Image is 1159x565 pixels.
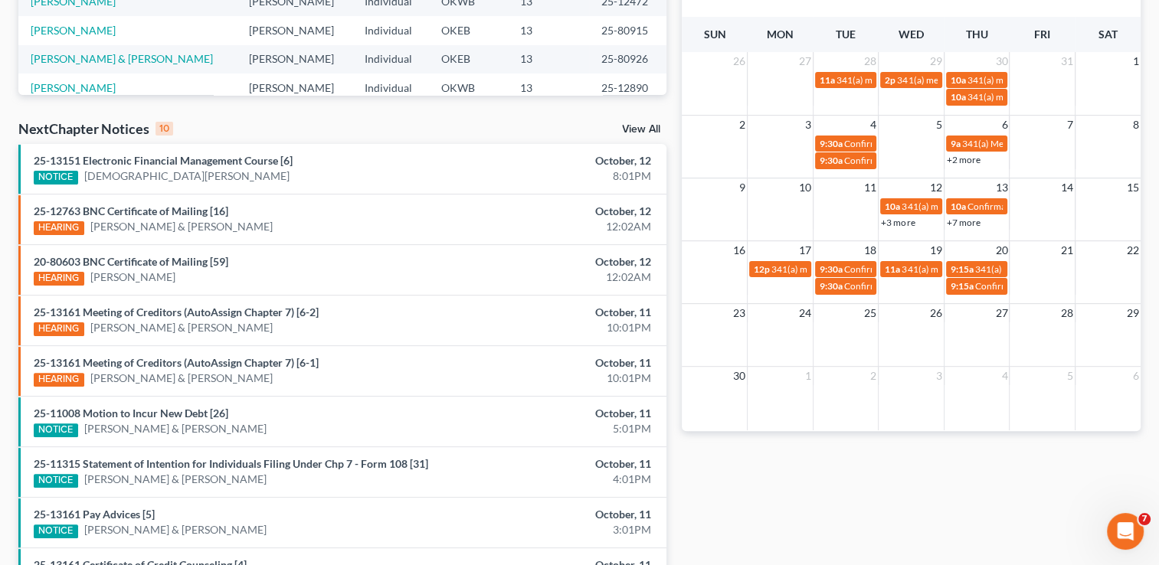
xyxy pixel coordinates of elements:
div: 10:01PM [456,371,651,386]
div: NOTICE [34,171,78,185]
span: 7 [1138,513,1151,525]
span: 9:30a [820,155,843,166]
span: Confirmation hearing for [PERSON_NAME] [967,201,1141,212]
td: OKWB [429,73,509,102]
td: 25-12890 [589,73,666,102]
span: 2 [738,116,747,134]
span: 1 [1131,52,1141,70]
td: [PERSON_NAME] [237,45,352,73]
a: [PERSON_NAME] & [PERSON_NAME] [90,219,273,234]
span: Sat [1098,28,1118,41]
span: 3 [935,367,944,385]
td: [PERSON_NAME] [237,73,352,102]
div: 12:02AM [456,219,651,234]
a: [PERSON_NAME] & [PERSON_NAME] [84,421,267,436]
div: HEARING [34,322,84,336]
td: [PERSON_NAME] [237,16,352,44]
a: 20-80603 BNC Certificate of Mailing [59] [34,255,228,268]
span: 26 [732,52,747,70]
span: 10a [951,201,966,212]
span: 9:30a [820,280,843,292]
span: 341(a) meeting for [PERSON_NAME] [897,74,1045,86]
a: 25-11008 Motion to Incur New Debt [26] [34,407,228,420]
span: 9a [951,138,961,149]
div: 12:02AM [456,269,651,285]
a: +3 more [881,217,915,228]
span: Confirmation hearing for [PERSON_NAME] [975,280,1149,292]
span: 341(a) meeting for [PERSON_NAME] & [PERSON_NAME] [902,263,1131,275]
span: 30 [732,367,747,385]
div: NOTICE [34,524,78,538]
td: OKEB [429,16,509,44]
span: 12 [928,178,944,197]
iframe: Intercom live chat [1107,513,1144,550]
span: 15 [1125,178,1141,197]
a: [PERSON_NAME] & [PERSON_NAME] [90,371,273,386]
a: +2 more [947,154,981,165]
a: 25-13161 Meeting of Creditors (AutoAssign Chapter 7) [6-1] [34,356,319,369]
span: 341(a) meeting for [PERSON_NAME] [967,91,1115,103]
span: 18 [863,241,878,260]
span: 341(a) meeting for [PERSON_NAME] [975,263,1123,275]
span: 25 [863,304,878,322]
span: 21 [1059,241,1075,260]
span: 16 [732,241,747,260]
a: [PERSON_NAME] [90,269,175,285]
span: 14 [1059,178,1075,197]
span: 27 [994,304,1009,322]
span: Mon [767,28,794,41]
span: 5 [1066,367,1075,385]
a: [PERSON_NAME] & [PERSON_NAME] [84,522,267,537]
span: Confirmation hearing for [PERSON_NAME] & [PERSON_NAME] [844,263,1099,275]
span: 7 [1066,116,1075,134]
span: 9:30a [820,138,843,149]
div: October, 12 [456,254,651,269]
span: 6 [1131,367,1141,385]
span: 19 [928,241,944,260]
span: 10a [951,91,966,103]
td: Individual [352,73,428,102]
span: 2p [885,74,895,86]
span: 4 [1000,367,1009,385]
span: 10 [797,178,813,197]
a: 25-13151 Electronic Financial Management Course [6] [34,154,293,167]
td: 13 [508,45,589,73]
div: October, 11 [456,456,651,472]
span: 27 [797,52,813,70]
span: 2 [869,367,878,385]
div: NOTICE [34,474,78,488]
td: OKEB [429,45,509,73]
td: Individual [352,16,428,44]
span: Confirmation Hearing for [PERSON_NAME] & [PERSON_NAME] [844,280,1101,292]
div: 8:01PM [456,168,651,184]
a: [PERSON_NAME] & [PERSON_NAME] [31,52,213,65]
span: 30 [994,52,1009,70]
span: 17 [797,241,813,260]
div: 5:01PM [456,421,651,436]
a: 25-11315 Statement of Intention for Individuals Filing Under Chp 7 - Form 108 [31] [34,457,428,470]
div: October, 12 [456,204,651,219]
div: NOTICE [34,423,78,437]
span: 13 [994,178,1009,197]
div: 10 [156,122,173,136]
span: 9:15a [951,263,974,275]
span: 28 [1059,304,1075,322]
span: 23 [732,304,747,322]
td: 13 [508,16,589,44]
span: 10a [885,201,900,212]
span: Sun [704,28,726,41]
a: [PERSON_NAME] & [PERSON_NAME] [84,472,267,487]
span: Confirmation hearing for [PERSON_NAME] & [PERSON_NAME] [844,138,1099,149]
td: 13 [508,73,589,102]
span: 11a [820,74,835,86]
div: HEARING [34,272,84,286]
span: 341(a) meeting for [PERSON_NAME] & [PERSON_NAME] [837,74,1066,86]
span: Tue [836,28,856,41]
div: HEARING [34,221,84,235]
div: 3:01PM [456,522,651,537]
div: October, 11 [456,406,651,421]
span: 3 [804,116,813,134]
div: 4:01PM [456,472,651,487]
span: 12p [754,263,770,275]
a: [PERSON_NAME] & [PERSON_NAME] [90,320,273,335]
